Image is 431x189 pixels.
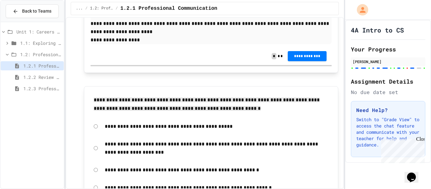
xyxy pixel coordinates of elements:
h1: 4A Intro to CS [351,26,404,34]
span: 1.2: Professional Communication [20,51,61,58]
span: 1.2.2 Review - Professional Communication [23,74,61,80]
span: 1.2.1 Professional Communication [120,5,217,12]
button: Back to Teams [6,4,59,18]
span: 1.2.3 Professional Communication Challenge [23,85,61,92]
span: 1.2: Professional Communication [90,6,113,11]
h3: Need Help? [356,106,420,114]
span: / [115,6,118,11]
span: Back to Teams [22,8,51,15]
div: No due date set [351,88,425,96]
span: ... [76,6,83,11]
span: Unit 1: Careers & Professionalism [16,28,61,35]
iframe: chat widget [379,136,425,163]
p: Switch to "Grade View" to access the chat feature and communicate with your teacher for help and ... [356,116,420,148]
iframe: chat widget [404,164,425,183]
span: 1.2.1 Professional Communication [23,62,61,69]
h2: Your Progress [351,45,425,54]
div: My Account [350,3,370,17]
span: 1.1: Exploring CS Careers [20,40,61,46]
div: [PERSON_NAME] [353,59,423,64]
h2: Assignment Details [351,77,425,86]
span: / [85,6,87,11]
div: Chat with us now!Close [3,3,44,40]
